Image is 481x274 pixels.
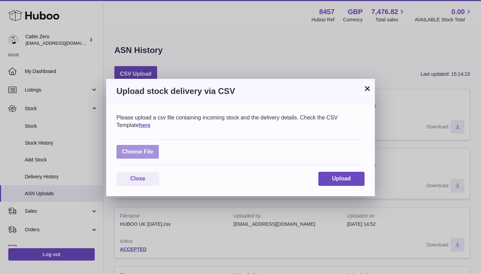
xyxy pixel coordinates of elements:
[130,176,145,181] span: Close
[116,145,159,159] span: Choose File
[318,172,365,186] button: Upload
[332,176,351,181] span: Upload
[116,172,159,186] button: Close
[116,114,365,129] div: Please upload a csv file containing incoming stock and the delivery details. Check the CSV Template
[363,84,371,93] button: ×
[139,122,151,128] a: here
[116,86,365,97] h3: Upload stock delivery via CSV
